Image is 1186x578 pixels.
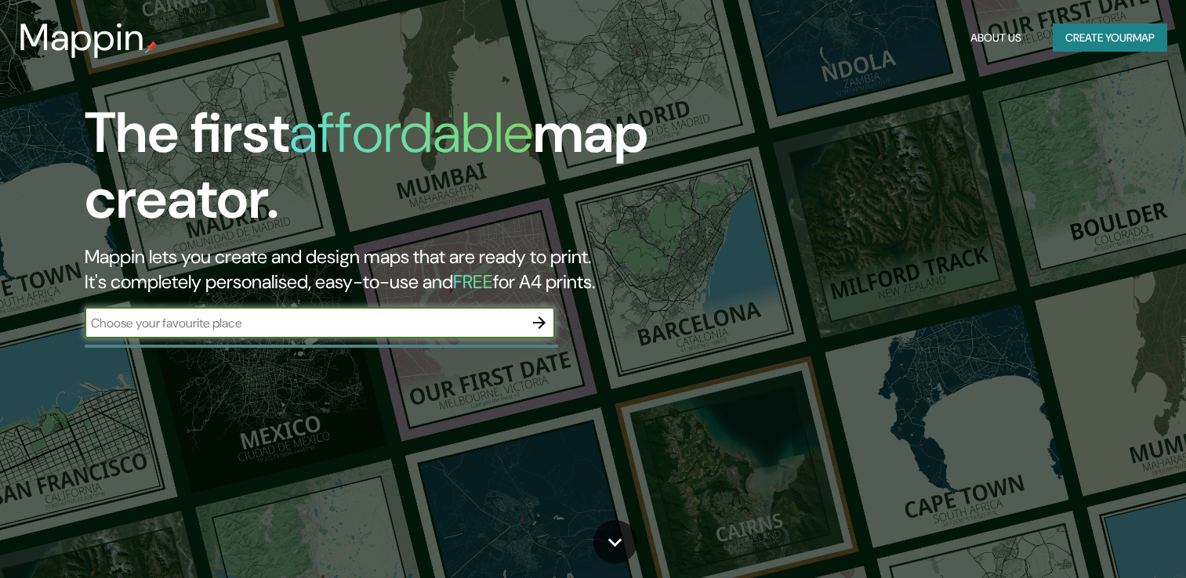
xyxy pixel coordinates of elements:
button: Create yourmap [1053,23,1167,52]
h2: Mappin lets you create and design maps that are ready to print. It's completely personalised, eas... [85,244,678,294]
h1: affordable [289,96,533,169]
img: mappin-pin [145,41,158,53]
h5: FREE [453,269,493,294]
input: Choose your favourite place [85,314,524,332]
button: About Us [964,23,1028,52]
h1: The first map creator. [85,100,678,244]
h3: Mappin [19,16,145,60]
